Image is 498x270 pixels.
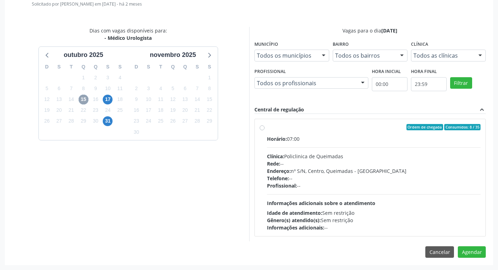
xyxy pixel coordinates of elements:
[130,61,143,72] div: D
[267,224,324,231] span: Informações adicionais:
[156,116,166,126] span: terça-feira, 25 de novembro de 2025
[54,105,64,115] span: segunda-feira, 20 de outubro de 2025
[192,116,202,126] span: sexta-feira, 28 de novembro de 2025
[450,77,472,89] button: Filtrar
[91,105,101,115] span: quinta-feira, 23 de outubro de 2025
[267,153,481,160] div: Policlinica de Queimadas
[156,83,166,93] span: terça-feira, 4 de novembro de 2025
[191,61,203,72] div: S
[411,77,447,91] input: Selecione o horário
[79,95,88,104] span: quarta-feira, 15 de outubro de 2025
[425,246,454,258] button: Cancelar
[168,105,178,115] span: quarta-feira, 19 de novembro de 2025
[167,61,179,72] div: Q
[267,224,481,231] div: --
[115,95,125,104] span: sábado, 18 de outubro de 2025
[32,1,486,7] p: Solicitado por [PERSON_NAME] em [DATE] - há 2 meses
[267,209,481,217] div: Sem restrição
[267,182,297,189] span: Profissional:
[381,27,397,34] span: [DATE]
[411,66,437,77] label: Hora final
[458,246,486,258] button: Agendar
[204,105,214,115] span: sábado, 22 de novembro de 2025
[89,27,167,42] div: Dias com vagas disponíveis para:
[54,116,64,126] span: segunda-feira, 27 de outubro de 2025
[53,61,65,72] div: S
[180,105,190,115] span: quinta-feira, 20 de novembro de 2025
[372,66,401,77] label: Hora inicial
[91,95,101,104] span: quinta-feira, 16 de outubro de 2025
[103,95,113,104] span: sexta-feira, 17 de outubro de 2025
[204,73,214,82] span: sábado, 1 de novembro de 2025
[42,116,52,126] span: domingo, 26 de outubro de 2025
[147,50,199,60] div: novembro 2025
[257,52,315,59] span: Todos os municípios
[144,95,153,104] span: segunda-feira, 10 de novembro de 2025
[333,39,349,50] label: Bairro
[66,95,76,104] span: terça-feira, 14 de outubro de 2025
[103,105,113,115] span: sexta-feira, 24 de outubro de 2025
[406,124,443,130] span: Ordem de chegada
[335,52,393,59] span: Todos os bairros
[66,116,76,126] span: terça-feira, 28 de outubro de 2025
[192,83,202,93] span: sexta-feira, 7 de novembro de 2025
[103,116,113,126] span: sexta-feira, 31 de outubro de 2025
[267,135,481,143] div: 07:00
[103,73,113,82] span: sexta-feira, 3 de outubro de 2025
[156,105,166,115] span: terça-feira, 18 de novembro de 2025
[115,105,125,115] span: sábado, 25 de outubro de 2025
[103,83,113,93] span: sexta-feira, 10 de outubro de 2025
[66,83,76,93] span: terça-feira, 7 de outubro de 2025
[144,83,153,93] span: segunda-feira, 3 de novembro de 2025
[267,160,280,167] span: Rede:
[254,39,278,50] label: Município
[267,160,481,167] div: --
[102,61,114,72] div: S
[89,34,167,42] div: - Médico Urologista
[54,83,64,93] span: segunda-feira, 6 de outubro de 2025
[42,83,52,93] span: domingo, 5 de outubro de 2025
[204,83,214,93] span: sábado, 8 de novembro de 2025
[115,83,125,93] span: sábado, 11 de outubro de 2025
[267,217,321,224] span: Gênero(s) atendido(s):
[192,95,202,104] span: sexta-feira, 14 de novembro de 2025
[267,200,375,206] span: Informações adicionais sobre o atendimento
[267,136,287,142] span: Horário:
[254,27,486,34] div: Vagas para o dia
[54,95,64,104] span: segunda-feira, 13 de outubro de 2025
[144,116,153,126] span: segunda-feira, 24 de novembro de 2025
[77,61,89,72] div: Q
[131,95,141,104] span: domingo, 9 de novembro de 2025
[267,175,289,182] span: Telefone:
[180,83,190,93] span: quinta-feira, 6 de novembro de 2025
[257,80,354,87] span: Todos os profissionais
[131,83,141,93] span: domingo, 2 de novembro de 2025
[267,182,481,189] div: --
[156,95,166,104] span: terça-feira, 11 de novembro de 2025
[91,83,101,93] span: quinta-feira, 9 de outubro de 2025
[131,127,141,137] span: domingo, 30 de novembro de 2025
[79,83,88,93] span: quarta-feira, 8 de outubro de 2025
[89,61,102,72] div: Q
[61,50,106,60] div: outubro 2025
[131,105,141,115] span: domingo, 16 de novembro de 2025
[143,61,155,72] div: S
[179,61,191,72] div: Q
[267,167,481,175] div: nº S/N, Centro, Queimadas - [GEOGRAPHIC_DATA]
[115,73,125,82] span: sábado, 4 de outubro de 2025
[411,39,428,50] label: Clínica
[91,116,101,126] span: quinta-feira, 30 de outubro de 2025
[168,95,178,104] span: quarta-feira, 12 de novembro de 2025
[66,105,76,115] span: terça-feira, 21 de outubro de 2025
[478,106,486,114] i: expand_less
[42,95,52,104] span: domingo, 12 de outubro de 2025
[79,73,88,82] span: quarta-feira, 1 de outubro de 2025
[41,61,53,72] div: D
[267,175,481,182] div: --
[413,52,471,59] span: Todos as clínicas
[114,61,126,72] div: S
[180,116,190,126] span: quinta-feira, 27 de novembro de 2025
[79,116,88,126] span: quarta-feira, 29 de outubro de 2025
[131,116,141,126] span: domingo, 23 de novembro de 2025
[144,105,153,115] span: segunda-feira, 17 de novembro de 2025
